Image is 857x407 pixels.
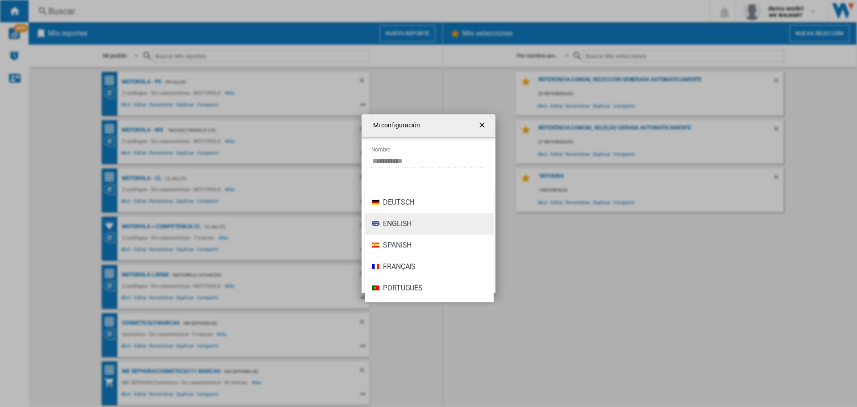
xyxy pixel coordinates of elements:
img: en_GB.png [372,221,379,226]
img: de_DE.png [372,200,379,205]
span: Português [383,283,423,293]
span: Deutsch [383,197,414,207]
img: es_ES.png [372,243,379,248]
span: Spanish [383,240,412,250]
span: English [383,219,412,229]
img: fr_FR.png [372,264,379,269]
img: pt_PT.png [372,285,379,290]
span: Français [383,262,416,272]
